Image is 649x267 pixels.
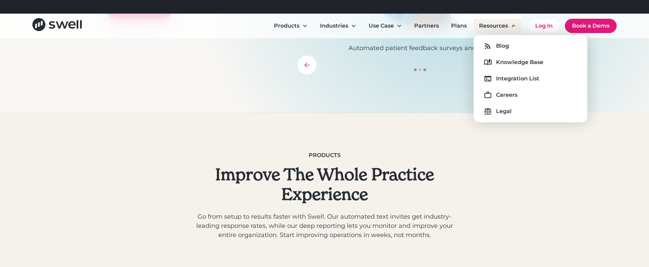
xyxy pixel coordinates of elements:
div: Products [268,19,313,33]
div: Products [194,151,455,159]
iframe: Chat Widget [496,11,649,267]
a: Log In [528,19,559,33]
div: Resources [474,19,522,33]
p: Automated patient feedback surveys and NPS [297,44,543,53]
div: Integration List [496,75,539,83]
a: Book a Demo [565,19,617,33]
a: Careers [479,90,582,100]
div: Legal [496,107,511,115]
a: Plans [446,19,472,33]
div: previous slide [297,56,316,75]
div: Industries [320,22,348,30]
a: Blog [479,41,582,51]
div: Resources [479,22,508,30]
div: Use Case [363,19,407,33]
div: Careers [496,91,517,99]
h2: Improve The Whole Practice Experience [194,165,455,204]
div: Blog [496,42,509,50]
nav: Resources [474,35,587,122]
div: Products [274,22,299,30]
a: Legal [479,106,582,117]
a: home [32,18,82,33]
div: Show slide 2 of 3 [419,68,421,71]
div: Knowledge Base [496,58,543,66]
div: Show slide 3 of 3 [423,68,426,71]
a: Integration List [479,73,582,84]
a: Partners [409,19,444,33]
div: Show slide 1 of 3 [414,68,417,71]
a: Knowledge Base [479,57,582,68]
p: Go from setup to results faster with Swell. Our automated text invites get industry-leading respo... [194,212,455,240]
div: Industries [314,19,362,33]
div: Use Case [369,22,394,30]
